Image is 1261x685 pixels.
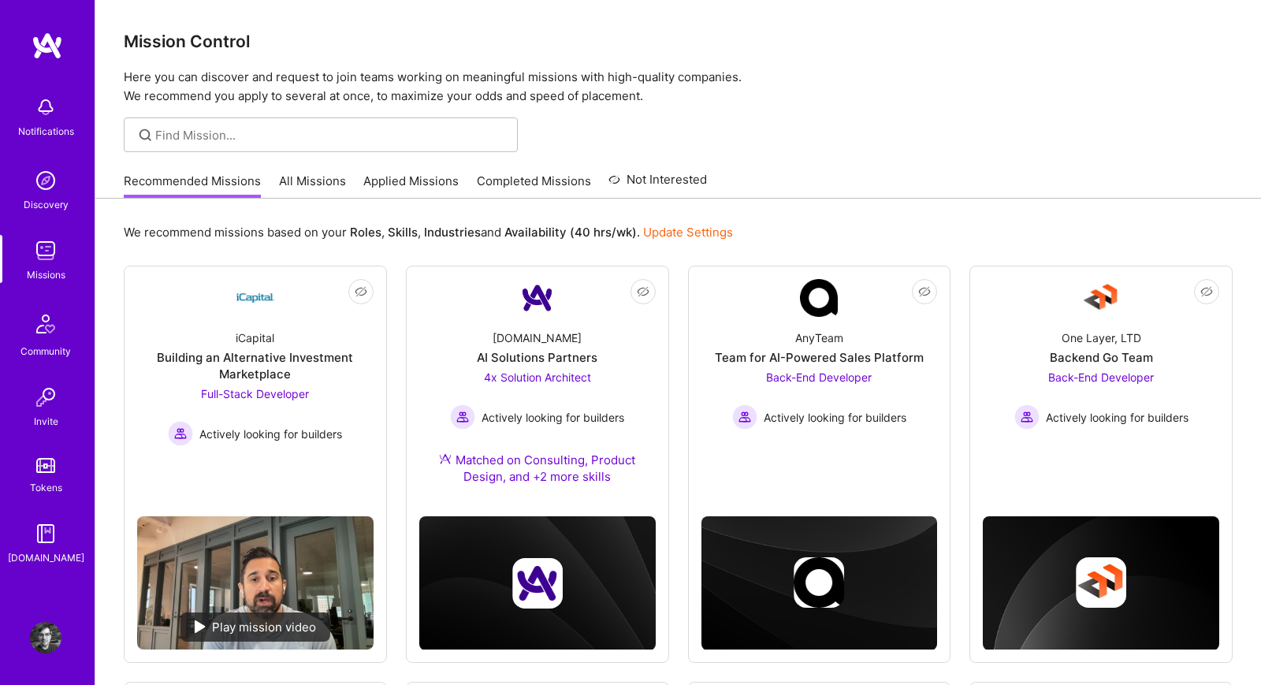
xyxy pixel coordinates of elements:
p: We recommend missions based on your , , and . [124,224,733,240]
img: Company logo [794,557,844,608]
b: Industries [424,225,481,240]
img: cover [983,516,1219,650]
i: icon EyeClosed [918,285,931,298]
span: Back-End Developer [1048,370,1154,384]
div: Team for AI-Powered Sales Platform [715,349,924,366]
p: Here you can discover and request to join teams working on meaningful missions with high-quality ... [124,68,1233,106]
div: Notifications [18,123,74,140]
img: Community [27,305,65,343]
img: No Mission [137,516,374,650]
div: Discovery [24,196,69,213]
div: [DOMAIN_NAME] [493,329,582,346]
div: Backend Go Team [1050,349,1153,366]
img: Company Logo [1082,279,1120,317]
img: Company logo [512,558,563,609]
img: cover [419,516,656,650]
img: teamwork [30,235,61,266]
div: Building an Alternative Investment Marketplace [137,349,374,382]
span: Actively looking for builders [1046,409,1188,426]
div: Invite [34,413,58,430]
span: Full-Stack Developer [201,387,309,400]
img: Actively looking for builders [168,421,193,446]
span: Actively looking for builders [199,426,342,442]
img: logo [32,32,63,60]
input: Find Mission... [155,127,506,143]
img: bell [30,91,61,123]
a: All Missions [279,173,346,199]
img: discovery [30,165,61,196]
img: Company Logo [800,279,838,317]
a: Update Settings [643,225,733,240]
img: Invite [30,382,61,413]
div: AI Solutions Partners [477,349,597,366]
div: Tokens [30,479,62,496]
div: Missions [27,266,65,283]
a: Company LogoAnyTeamTeam for AI-Powered Sales PlatformBack-End Developer Actively looking for buil... [701,279,938,458]
span: Actively looking for builders [482,409,624,426]
img: Company Logo [519,279,556,317]
b: Availability (40 hrs/wk) [504,225,637,240]
img: Company Logo [236,279,274,317]
div: Matched on Consulting, Product Design, and +2 more skills [419,452,656,485]
img: Actively looking for builders [1014,404,1040,430]
img: Actively looking for builders [450,404,475,430]
a: Recommended Missions [124,173,261,199]
b: Skills [388,225,418,240]
span: 4x Solution Architect [484,370,591,384]
div: iCapital [236,329,274,346]
a: Company LogoiCapitalBuilding an Alternative Investment MarketplaceFull-Stack Developer Actively l... [137,279,374,504]
i: icon SearchGrey [136,126,154,144]
a: Not Interested [608,170,707,199]
div: AnyTeam [795,329,843,346]
a: User Avatar [26,622,65,653]
i: icon EyeClosed [355,285,367,298]
div: Community [20,343,71,359]
a: Company LogoOne Layer, LTDBackend Go TeamBack-End Developer Actively looking for buildersActively... [983,279,1219,458]
i: icon EyeClosed [637,285,649,298]
img: User Avatar [30,622,61,653]
img: guide book [30,518,61,549]
img: Ateam Purple Icon [439,452,452,465]
img: play [195,620,206,633]
a: Completed Missions [477,173,591,199]
b: Roles [350,225,381,240]
h3: Mission Control [124,32,1233,51]
img: Actively looking for builders [732,404,757,430]
img: tokens [36,458,55,473]
span: Back-End Developer [766,370,872,384]
div: Play mission video [180,612,330,642]
i: icon EyeClosed [1200,285,1213,298]
span: Actively looking for builders [764,409,906,426]
a: Company Logo[DOMAIN_NAME]AI Solutions Partners4x Solution Architect Actively looking for builders... [419,279,656,504]
div: [DOMAIN_NAME] [8,549,84,566]
a: Applied Missions [363,173,459,199]
img: cover [701,516,938,650]
div: One Layer, LTD [1062,329,1141,346]
img: Company logo [1076,557,1126,608]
